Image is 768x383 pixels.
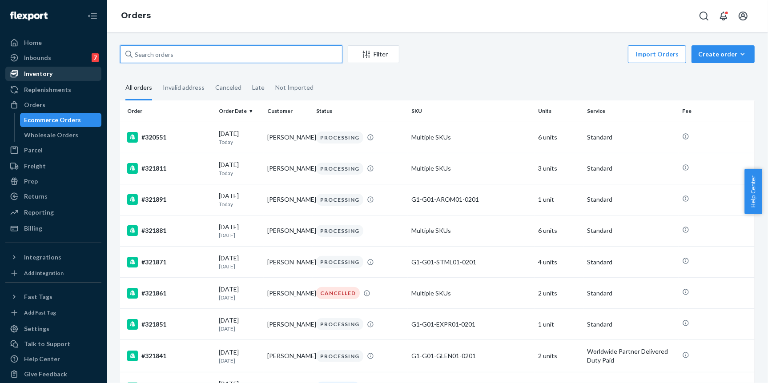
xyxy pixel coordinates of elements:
p: Today [219,200,260,208]
a: Ecommerce Orders [20,113,102,127]
td: 6 units [535,122,583,153]
button: Open Search Box [695,7,713,25]
td: Multiple SKUs [408,215,535,246]
div: #320551 [127,132,212,143]
div: Home [24,38,42,47]
div: #321841 [127,351,212,361]
div: PROCESSING [316,350,363,362]
div: PROCESSING [316,132,363,144]
div: Settings [24,324,49,333]
div: CANCELLED [316,287,360,299]
button: Fast Tags [5,290,101,304]
div: [DATE] [219,223,260,239]
div: #321861 [127,288,212,299]
div: Fast Tags [24,292,52,301]
th: Service [583,100,679,122]
a: Help Center [5,352,101,366]
p: Standard [587,320,675,329]
p: Today [219,169,260,177]
div: Freight [24,162,46,171]
button: Integrations [5,250,101,264]
p: Standard [587,289,675,298]
div: G1-G01-GLEN01-0201 [411,351,531,360]
p: Standard [587,164,675,173]
a: Returns [5,189,101,203]
div: [DATE] [219,316,260,332]
div: [DATE] [219,160,260,177]
a: Add Fast Tag [5,307,101,318]
p: Standard [587,226,675,235]
a: Talk to Support [5,337,101,351]
div: Reporting [24,208,54,217]
th: Units [535,100,583,122]
p: [DATE] [219,294,260,301]
a: Home [5,36,101,50]
div: #321851 [127,319,212,330]
div: Help Center [24,355,60,363]
button: Create order [692,45,755,63]
div: #321811 [127,163,212,174]
a: Freight [5,159,101,173]
img: Flexport logo [10,12,48,20]
td: 1 unit [535,184,583,215]
div: PROCESSING [316,256,363,268]
div: #321891 [127,194,212,205]
div: PROCESSING [316,163,363,175]
td: 2 units [535,340,583,372]
div: Add Fast Tag [24,309,56,316]
div: Replenishments [24,85,71,94]
td: [PERSON_NAME] [264,309,312,340]
input: Search orders [120,45,342,63]
th: Fee [679,100,755,122]
div: #321871 [127,257,212,267]
button: Open account menu [734,7,752,25]
p: [DATE] [219,357,260,364]
div: All orders [125,76,152,100]
td: [PERSON_NAME] [264,153,312,184]
div: Integrations [24,253,61,262]
th: SKU [408,100,535,122]
div: Create order [698,50,748,59]
button: Help Center [744,169,762,214]
td: [PERSON_NAME] [264,122,312,153]
div: PROCESSING [316,318,363,330]
div: #321881 [127,225,212,236]
div: Filter [348,50,399,59]
button: Filter [348,45,399,63]
p: Standard [587,258,675,267]
div: [DATE] [219,129,260,146]
p: [DATE] [219,325,260,332]
div: Parcel [24,146,43,155]
a: Parcel [5,143,101,157]
div: Add Integration [24,269,64,277]
div: Late [252,76,265,99]
div: Give Feedback [24,370,67,379]
p: [DATE] [219,263,260,270]
a: Inventory [5,67,101,81]
p: Worldwide Partner Delivered Duty Paid [587,347,675,365]
div: Customer [267,107,309,115]
td: Multiple SKUs [408,153,535,184]
button: Open notifications [715,7,732,25]
button: Close Navigation [84,7,101,25]
div: [DATE] [219,254,260,270]
div: [DATE] [219,348,260,364]
a: Add Integration [5,268,101,279]
div: PROCESSING [316,194,363,206]
td: [PERSON_NAME] [264,278,312,309]
div: 7 [92,53,99,62]
div: Canceled [215,76,241,99]
div: G1-G01-AROM01-0201 [411,195,531,204]
p: Today [219,138,260,146]
div: Inbounds [24,53,51,62]
th: Order [120,100,215,122]
div: Inventory [24,69,52,78]
div: Billing [24,224,42,233]
a: Wholesale Orders [20,128,102,142]
td: [PERSON_NAME] [264,215,312,246]
td: Multiple SKUs [408,122,535,153]
a: Orders [121,11,151,20]
td: [PERSON_NAME] [264,247,312,278]
a: Inbounds7 [5,51,101,65]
